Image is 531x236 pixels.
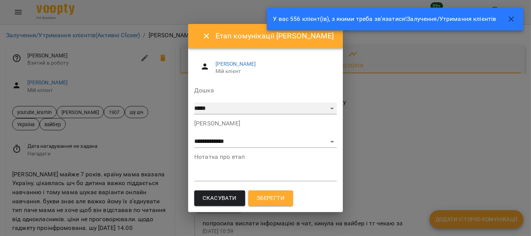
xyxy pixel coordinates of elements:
p: У вас 556 клієнт(ів), з якими треба зв'язатися! [273,14,496,24]
span: Скасувати [203,193,237,203]
span: Мій клієнт [216,68,331,75]
button: Скасувати [194,190,245,206]
label: Нотатка про етап [194,154,337,160]
label: Дошка [194,87,337,93]
button: Зберегти [248,190,293,206]
button: Close [197,27,216,45]
a: [PERSON_NAME] [216,61,256,67]
h6: Етап комунікації [PERSON_NAME] [216,30,334,42]
span: Зберегти [257,193,285,203]
label: [PERSON_NAME] [194,120,337,127]
a: Залучення/Утримання клієнтів [407,15,496,22]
